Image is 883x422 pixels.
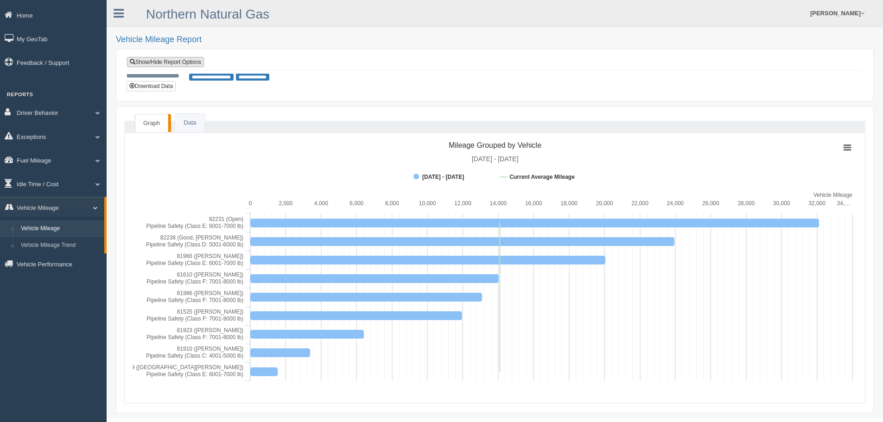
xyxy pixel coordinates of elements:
text: 26,000 [702,200,719,207]
button: Download Data [127,81,176,91]
text: 32,000 [808,200,826,207]
text: 10,000 [419,200,436,207]
text: 0 [249,200,252,207]
tspan: 81610 ([PERSON_NAME]) [177,271,243,278]
tspan: [DATE] - [DATE] [472,155,519,163]
tspan: 34,… [837,200,851,207]
text: 2,000 [279,200,292,207]
h2: Vehicle Mileage Report [116,35,874,44]
tspan: Pipeline Safety (Class D: 5001-6000 lb) [146,241,243,248]
tspan: Pipeline Safety (Class E: 6001-7000 lb) [146,371,243,378]
tspan: Mileage Grouped by Vehicle [449,141,541,149]
tspan: Current Average Mileage [509,174,575,180]
a: Vehicle Mileage [17,220,104,237]
tspan: Vehicle Mileage [813,192,852,198]
a: Data [175,113,204,132]
text: 20,000 [596,200,613,207]
text: 4,000 [314,200,328,207]
text: 6,000 [349,200,363,207]
text: 8,000 [385,200,399,207]
tspan: Pipeline Safety (Class E: 6001-7000 lb) [146,223,243,229]
a: Northern Natural Gas [146,7,269,21]
a: Show/Hide Report Options [127,57,204,67]
tspan: Pipeline Safety (Class E: 6001-7000 lb) [146,260,243,266]
tspan: Pipeline Safety (Class F: 7001-8000 lb) [146,315,243,322]
tspan: 81910 ([PERSON_NAME]) [177,346,243,352]
tspan: Pipeline Safety (Class F: 7001-8000 lb) [146,334,243,340]
tspan: 82169 ([GEOGRAPHIC_DATA][PERSON_NAME]) [119,364,243,371]
a: Graph [135,114,168,132]
tspan: 81525 ([PERSON_NAME]) [177,309,243,315]
tspan: 81966 ([PERSON_NAME]) [177,253,243,259]
text: 22,000 [631,200,648,207]
text: 28,000 [737,200,755,207]
a: Vehicle Mileage Trend [17,237,104,254]
text: 18,000 [560,200,578,207]
text: 24,000 [667,200,684,207]
tspan: 82238 (Good, [PERSON_NAME]) [160,234,243,241]
tspan: 81923 ([PERSON_NAME]) [177,327,243,334]
text: 12,000 [454,200,471,207]
tspan: 82231 (Open) [209,216,243,222]
text: 30,000 [773,200,790,207]
tspan: 81986 ([PERSON_NAME]) [177,290,243,296]
tspan: [DATE] - [DATE] [422,174,464,180]
text: 14,000 [490,200,507,207]
tspan: Pipeline Safety (Class C: 4001-5000 lb) [146,353,243,359]
text: 16,000 [525,200,542,207]
tspan: Pipeline Safety (Class F: 7001-8000 lb) [146,278,243,285]
tspan: Pipeline Safety (Class F: 7001-8000 lb) [146,297,243,303]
